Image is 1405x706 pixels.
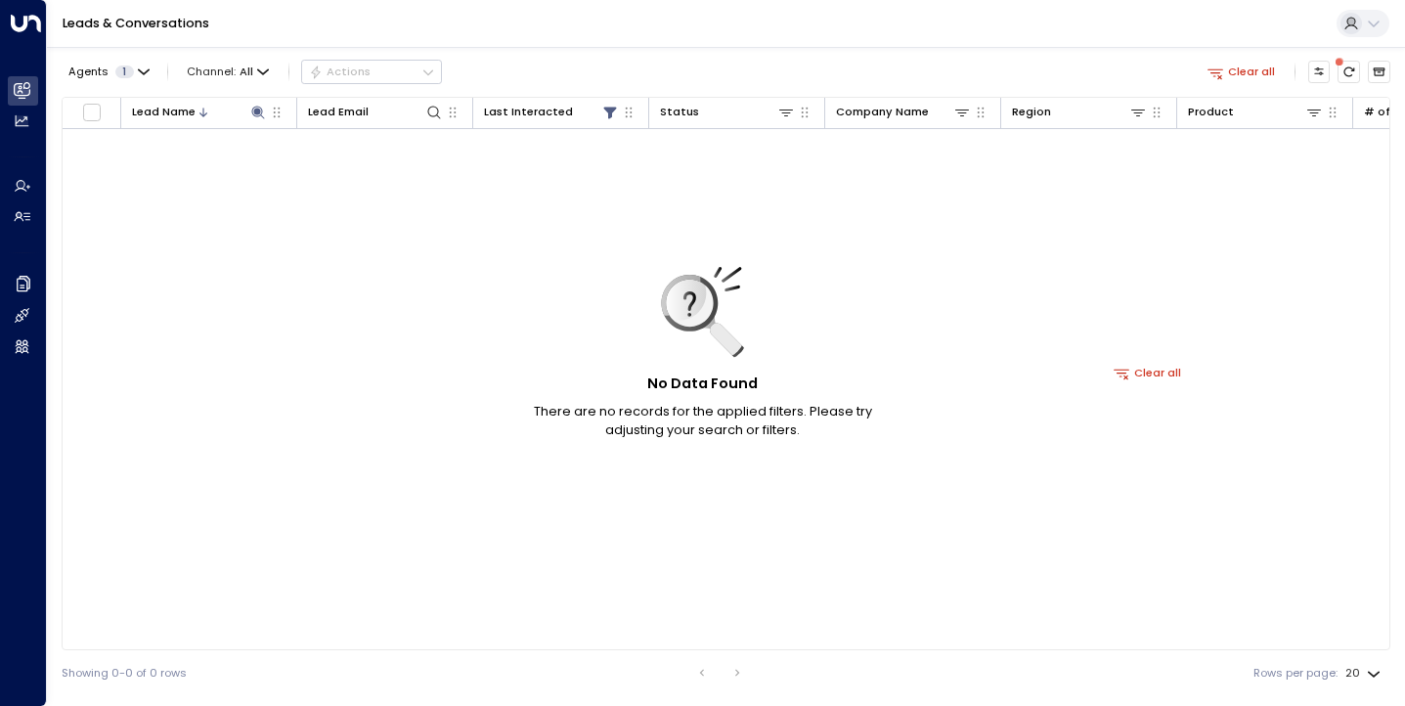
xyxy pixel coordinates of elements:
[507,402,899,439] p: There are no records for the applied filters. Please try adjusting your search or filters.
[836,103,929,121] div: Company Name
[308,103,443,121] div: Lead Email
[484,103,573,121] div: Last Interacted
[82,103,102,122] span: Toggle select all
[309,65,371,78] div: Actions
[62,665,187,682] div: Showing 0-0 of 0 rows
[308,103,369,121] div: Lead Email
[690,661,751,684] nav: pagination navigation
[1253,665,1338,682] label: Rows per page:
[301,60,442,83] button: Actions
[68,66,109,77] span: Agents
[660,103,699,121] div: Status
[1188,103,1234,121] div: Product
[181,61,276,82] button: Channel:All
[484,103,619,121] div: Last Interacted
[1201,61,1282,82] button: Clear all
[63,15,209,31] a: Leads & Conversations
[1012,103,1147,121] div: Region
[660,103,795,121] div: Status
[301,60,442,83] div: Button group with a nested menu
[132,103,267,121] div: Lead Name
[836,103,971,121] div: Company Name
[115,66,134,78] span: 1
[1012,103,1051,121] div: Region
[647,374,758,395] h5: No Data Found
[181,61,276,82] span: Channel:
[240,66,253,78] span: All
[1338,61,1360,83] span: There are new threads available. Refresh the grid to view the latest updates.
[1108,362,1189,383] button: Clear all
[1368,61,1390,83] button: Archived Leads
[1188,103,1323,121] div: Product
[1345,661,1384,685] div: 20
[62,61,154,82] button: Agents1
[132,103,196,121] div: Lead Name
[1308,61,1331,83] button: Customize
